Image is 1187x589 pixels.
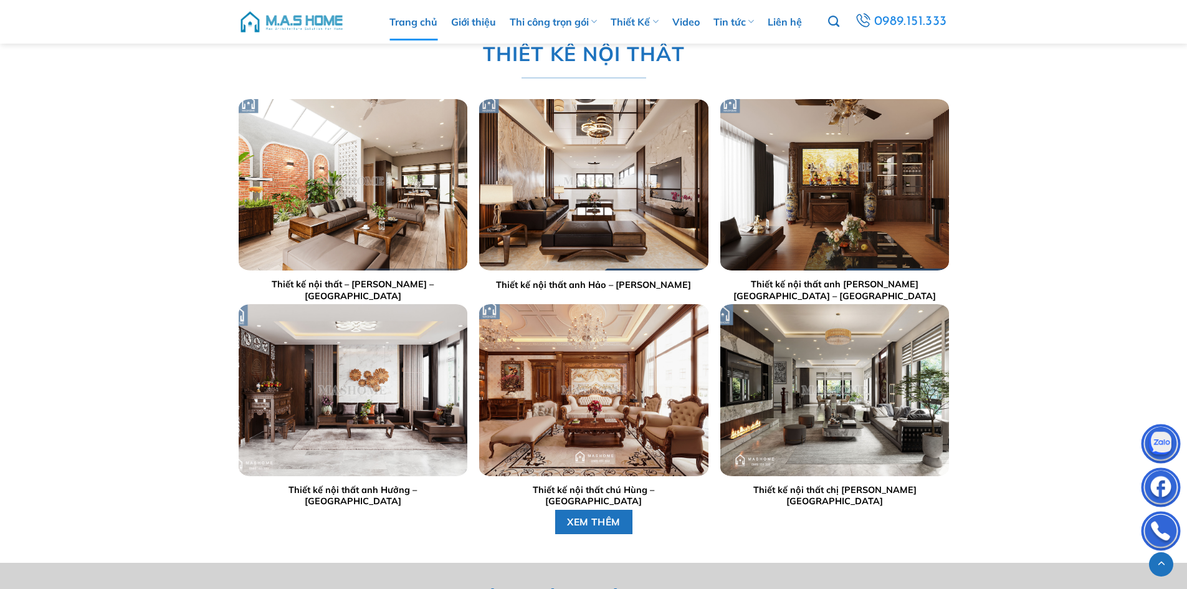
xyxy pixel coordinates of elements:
a: Tin tức [713,3,754,41]
a: Video [672,3,700,41]
a: Thi công trọn gói [510,3,597,41]
img: Trang chủ 36 [238,305,467,476]
span: 0989.151.333 [874,11,947,32]
img: Trang chủ 34 [479,99,708,271]
a: Lên đầu trang [1149,552,1173,577]
a: Trang chủ [389,3,437,41]
a: Tìm kiếm [828,9,839,35]
a: Giới thiệu [451,3,496,41]
img: Trang chủ 33 [238,99,467,271]
span: XEM THÊM [567,514,621,530]
a: Thiết Kế [611,3,658,41]
span: THIẾT KẾ NỘI THẤT [483,38,684,70]
a: Thiết kế nội thất anh Hưởng – [GEOGRAPHIC_DATA] [244,484,460,507]
a: Thiết kế nội thất anh Hảo – [PERSON_NAME] [496,279,691,291]
img: Phone [1142,514,1180,552]
img: Trang chủ 37 [479,305,708,476]
img: Zalo [1142,427,1180,464]
img: Trang chủ 35 [720,99,949,271]
a: Thiết kế nội thất anh [PERSON_NAME][GEOGRAPHIC_DATA] – [GEOGRAPHIC_DATA] [727,279,943,302]
a: Thiết kế nội thất chú Hùng – [GEOGRAPHIC_DATA] [485,484,702,507]
img: M.A.S HOME – Tổng Thầu Thiết Kế Và Xây Nhà Trọn Gói [239,3,345,41]
img: Trang chủ 38 [720,305,949,476]
a: 0989.151.333 [853,11,948,33]
a: Liên hệ [768,3,802,41]
a: Thiết kế nội thất – [PERSON_NAME] – [GEOGRAPHIC_DATA] [244,279,460,302]
a: Thiết kế nội thất chị [PERSON_NAME][GEOGRAPHIC_DATA] [727,484,943,507]
a: XEM THÊM [555,510,632,534]
img: Facebook [1142,471,1180,508]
